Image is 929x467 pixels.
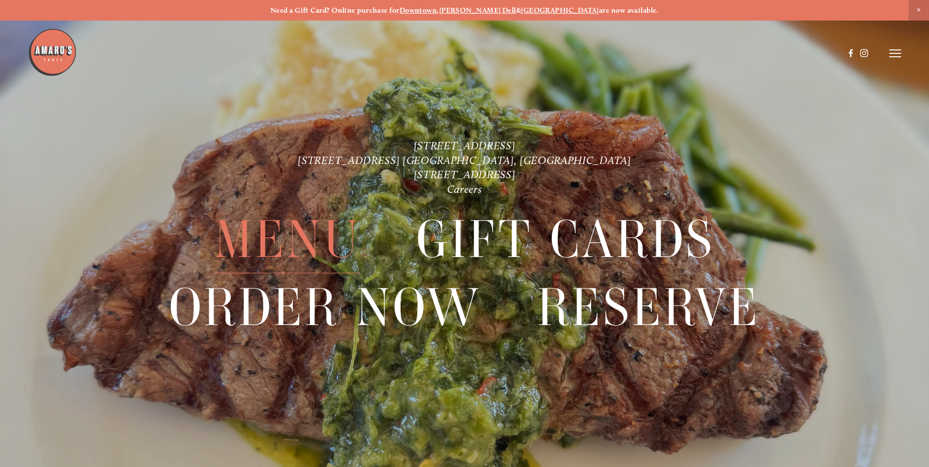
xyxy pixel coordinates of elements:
a: Careers [447,183,482,196]
a: [GEOGRAPHIC_DATA] [521,6,599,15]
a: [STREET_ADDRESS] [414,139,516,152]
a: Order Now [169,274,481,341]
a: Gift Cards [416,206,715,273]
a: Reserve [537,274,760,341]
strong: are now available. [599,6,659,15]
a: [STREET_ADDRESS] [GEOGRAPHIC_DATA], [GEOGRAPHIC_DATA] [298,154,631,167]
img: Amaro's Table [28,28,77,77]
a: [STREET_ADDRESS] [414,168,516,181]
a: Menu [214,206,360,273]
a: [PERSON_NAME] Dell [439,6,516,15]
a: Downtown [400,6,437,15]
strong: , [437,6,439,15]
strong: & [516,6,521,15]
strong: Need a Gift Card? Online purchase for [270,6,400,15]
